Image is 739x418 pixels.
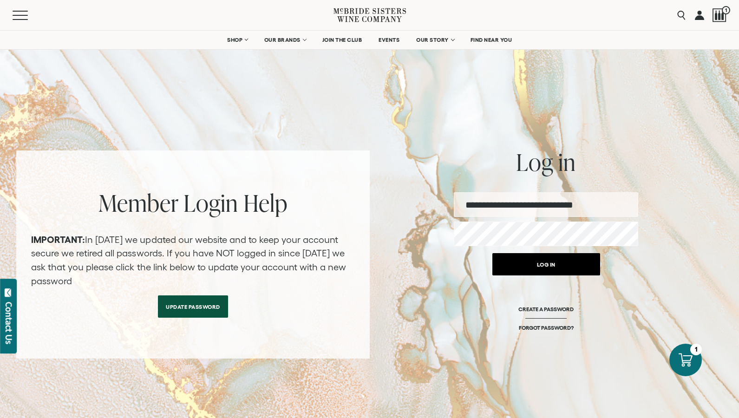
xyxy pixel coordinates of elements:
[258,31,312,49] a: OUR BRANDS
[31,235,85,245] strong: IMPORTANT:
[519,324,574,331] a: FORGOT PASSWORD?
[316,31,368,49] a: JOIN THE CLUB
[454,150,638,174] h2: Log in
[518,306,574,324] a: CREATE A PASSWORD
[13,11,46,20] button: Mobile Menu Trigger
[379,37,399,43] span: EVENTS
[722,6,730,14] span: 1
[690,344,702,355] div: 1
[221,31,254,49] a: SHOP
[31,233,355,288] p: In [DATE] we updated our website and to keep your account secure we retired all passwords. If you...
[158,295,228,318] a: Update Password
[227,37,243,43] span: SHOP
[464,31,518,49] a: FIND NEAR YOU
[322,37,362,43] span: JOIN THE CLUB
[410,31,460,49] a: OUR STORY
[4,302,13,344] div: Contact Us
[373,31,405,49] a: EVENTS
[492,253,600,275] button: Log in
[31,191,355,215] h2: Member Login Help
[416,37,449,43] span: OUR STORY
[471,37,512,43] span: FIND NEAR YOU
[264,37,301,43] span: OUR BRANDS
